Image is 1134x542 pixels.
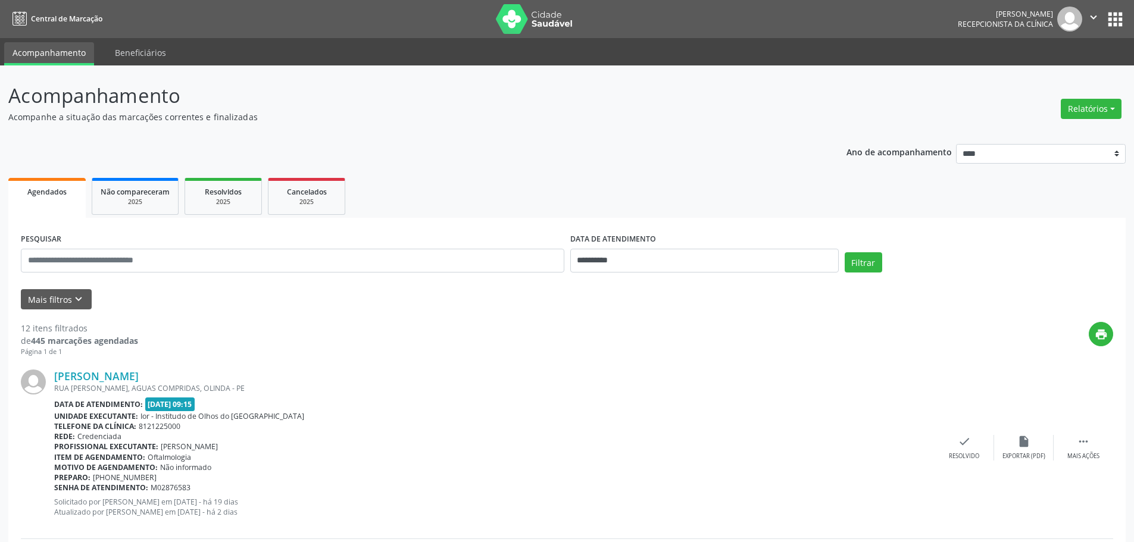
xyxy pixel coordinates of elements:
label: PESQUISAR [21,230,61,249]
span: Ior - Institudo de Olhos do [GEOGRAPHIC_DATA] [140,411,304,421]
button: apps [1105,9,1126,30]
span: Resolvidos [205,187,242,197]
img: img [21,369,46,394]
span: [PERSON_NAME] [161,441,218,452]
span: Credenciada [77,431,121,441]
div: Resolvido [949,452,979,460]
span: [DATE] 09:15 [145,397,195,411]
i: keyboard_arrow_down [72,293,85,306]
b: Data de atendimento: [54,399,143,409]
a: [PERSON_NAME] [54,369,139,383]
button: Filtrar [845,252,882,272]
span: 8121225000 [139,421,180,431]
p: Acompanhe a situação das marcações correntes e finalizadas [8,111,791,123]
a: Beneficiários [107,42,174,63]
span: M02876583 [151,483,190,493]
i: print [1095,328,1108,341]
b: Unidade executante: [54,411,138,421]
b: Preparo: [54,472,90,483]
span: Central de Marcação [31,14,102,24]
b: Senha de atendimento: [54,483,148,493]
img: img [1057,7,1082,32]
button: Mais filtroskeyboard_arrow_down [21,289,92,310]
a: Acompanhamento [4,42,94,65]
div: 12 itens filtrados [21,322,138,334]
label: DATA DE ATENDIMENTO [570,230,656,249]
span: Agendados [27,187,67,197]
div: 2025 [277,198,336,206]
div: 2025 [193,198,253,206]
div: Página 1 de 1 [21,347,138,357]
p: Ano de acompanhamento [846,144,952,159]
p: Solicitado por [PERSON_NAME] em [DATE] - há 19 dias Atualizado por [PERSON_NAME] em [DATE] - há 2... [54,497,935,517]
span: Não compareceram [101,187,170,197]
b: Motivo de agendamento: [54,462,158,472]
i:  [1087,11,1100,24]
span: Cancelados [287,187,327,197]
div: [PERSON_NAME] [958,9,1053,19]
i:  [1077,435,1090,448]
div: de [21,334,138,347]
i: insert_drive_file [1017,435,1030,448]
span: Oftalmologia [148,452,191,462]
p: Acompanhamento [8,81,791,111]
b: Item de agendamento: [54,452,145,462]
div: Mais ações [1067,452,1099,460]
button:  [1082,7,1105,32]
b: Profissional executante: [54,441,158,452]
button: print [1089,322,1113,346]
span: Recepcionista da clínica [958,19,1053,29]
b: Rede: [54,431,75,441]
b: Telefone da clínica: [54,421,136,431]
div: 2025 [101,198,170,206]
button: Relatórios [1061,99,1121,119]
strong: 445 marcações agendadas [31,335,138,346]
div: Exportar (PDF) [1002,452,1045,460]
span: [PHONE_NUMBER] [93,472,157,483]
a: Central de Marcação [8,9,102,29]
span: Não informado [160,462,211,472]
i: check [958,435,971,448]
div: RUA [PERSON_NAME], AGUAS COMPRIDAS, OLINDA - PE [54,383,935,393]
